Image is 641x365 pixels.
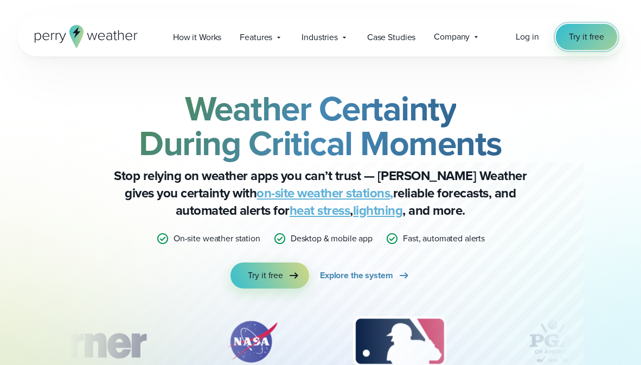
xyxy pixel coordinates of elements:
[403,232,485,245] p: Fast, automated alerts
[358,26,425,48] a: Case Studies
[320,262,411,289] a: Explore the system
[104,167,537,219] p: Stop relying on weather apps you can’t trust — [PERSON_NAME] Weather gives you certainty with rel...
[516,30,539,43] a: Log in
[353,201,403,220] a: lightning
[367,31,415,44] span: Case Studies
[257,183,393,203] a: on-site weather stations,
[556,24,617,50] a: Try it free
[434,30,470,43] span: Company
[248,269,283,282] span: Try it free
[139,83,502,169] strong: Weather Certainty During Critical Moments
[320,269,393,282] span: Explore the system
[230,262,309,289] a: Try it free
[173,31,221,44] span: How it Works
[164,26,230,48] a: How it Works
[174,232,260,245] p: On-site weather station
[240,31,272,44] span: Features
[302,31,338,44] span: Industries
[569,30,604,43] span: Try it free
[291,232,373,245] p: Desktop & mobile app
[290,201,350,220] a: heat stress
